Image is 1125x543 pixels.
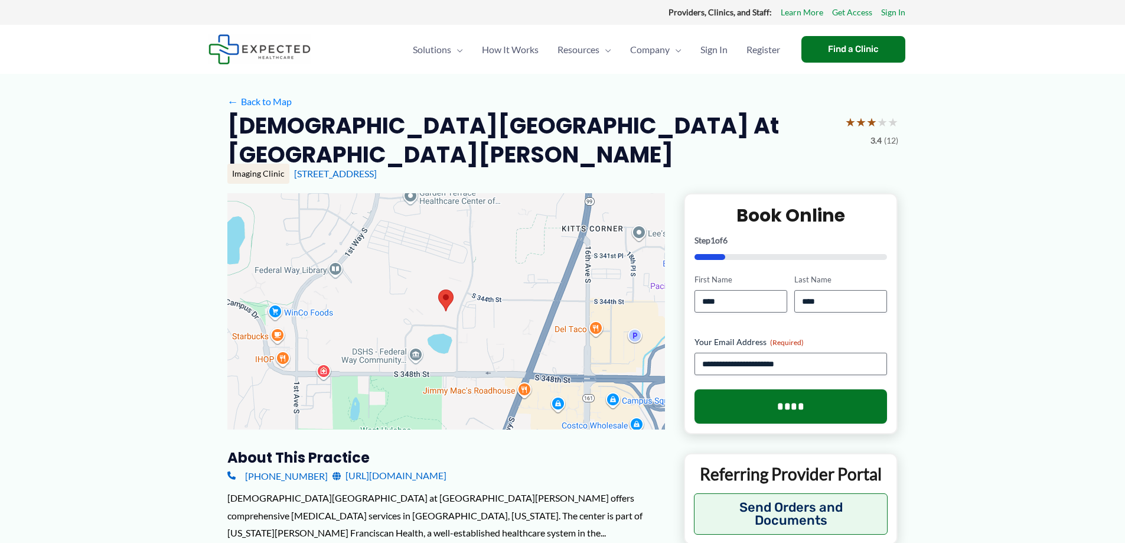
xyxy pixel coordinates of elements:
span: 1 [710,235,715,245]
span: ★ [866,111,877,133]
a: Sign In [691,29,737,70]
img: Expected Healthcare Logo - side, dark font, small [208,34,311,64]
a: Register [737,29,790,70]
a: Sign In [881,5,905,20]
span: ← [227,96,239,107]
span: ★ [845,111,856,133]
span: Register [746,29,780,70]
span: Menu Toggle [451,29,463,70]
a: How It Works [472,29,548,70]
div: Imaging Clinic [227,164,289,184]
span: Resources [557,29,599,70]
h2: Book Online [694,204,888,227]
nav: Primary Site Navigation [403,29,790,70]
h3: About this practice [227,448,665,467]
span: ★ [856,111,866,133]
span: Sign In [700,29,728,70]
button: Send Orders and Documents [694,493,888,535]
p: Referring Provider Portal [694,463,888,485]
h2: [DEMOGRAPHIC_DATA][GEOGRAPHIC_DATA] at [GEOGRAPHIC_DATA][PERSON_NAME] [227,111,836,170]
a: ResourcesMenu Toggle [548,29,621,70]
span: How It Works [482,29,539,70]
span: ★ [888,111,898,133]
span: Solutions [413,29,451,70]
span: Menu Toggle [599,29,611,70]
span: (Required) [770,338,804,347]
a: [URL][DOMAIN_NAME] [332,467,446,485]
a: [PHONE_NUMBER] [227,467,328,485]
strong: Providers, Clinics, and Staff: [669,7,772,17]
a: [STREET_ADDRESS] [294,168,377,179]
span: ★ [877,111,888,133]
span: Menu Toggle [670,29,681,70]
label: Your Email Address [694,336,888,348]
a: ←Back to Map [227,93,292,110]
div: [DEMOGRAPHIC_DATA][GEOGRAPHIC_DATA] at [GEOGRAPHIC_DATA][PERSON_NAME] offers comprehensive [MEDIC... [227,489,665,542]
a: SolutionsMenu Toggle [403,29,472,70]
span: Company [630,29,670,70]
label: Last Name [794,274,887,285]
span: (12) [884,133,898,148]
p: Step of [694,236,888,245]
a: Find a Clinic [801,36,905,63]
span: 6 [723,235,728,245]
a: Learn More [781,5,823,20]
a: Get Access [832,5,872,20]
span: 3.4 [870,133,882,148]
a: CompanyMenu Toggle [621,29,691,70]
label: First Name [694,274,787,285]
